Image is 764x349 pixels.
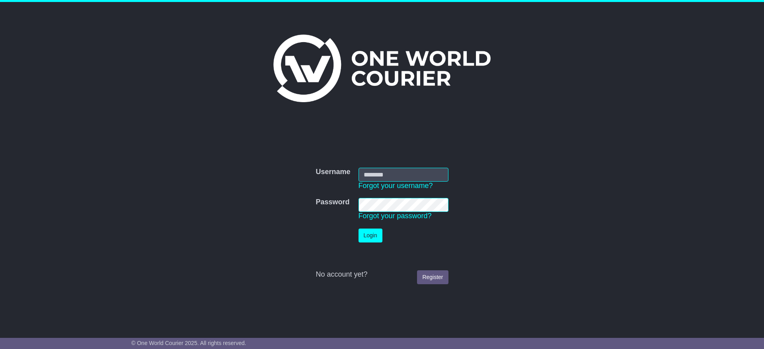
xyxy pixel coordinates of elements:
button: Login [359,229,382,242]
img: One World [273,35,491,102]
a: Forgot your username? [359,182,433,190]
label: Username [316,168,350,176]
label: Password [316,198,349,207]
a: Register [417,270,448,284]
div: No account yet? [316,270,448,279]
span: © One World Courier 2025. All rights reserved. [131,340,246,346]
a: Forgot your password? [359,212,432,220]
